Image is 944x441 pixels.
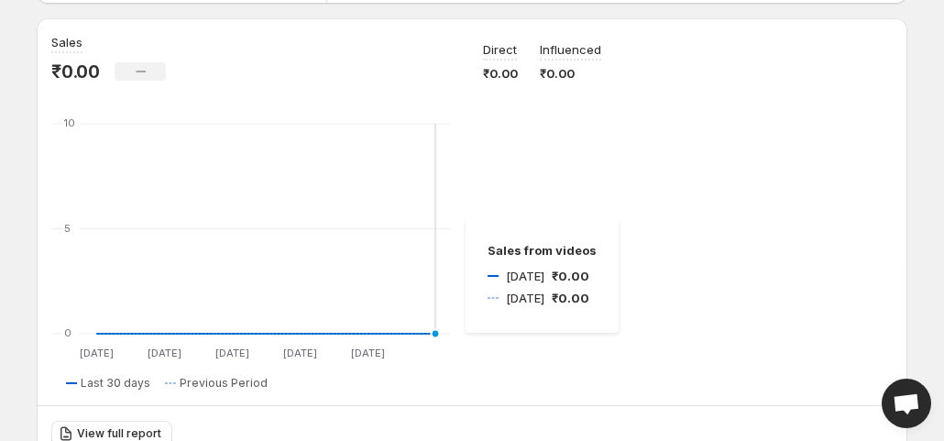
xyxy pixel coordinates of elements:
text: [DATE] [80,347,114,359]
text: [DATE] [283,347,317,359]
span: View full report [77,426,161,441]
p: ₹0.00 [483,64,518,83]
text: 10 [64,116,75,129]
text: [DATE] [351,347,385,359]
span: Previous Period [180,376,268,391]
text: 5 [64,222,71,235]
text: [DATE] [148,347,181,359]
text: 0 [64,326,71,339]
p: ₹0.00 [51,61,100,83]
span: Last 30 days [81,376,150,391]
text: [DATE] [215,347,249,359]
div: Open chat [882,379,931,428]
p: Influenced [540,40,601,59]
p: ₹0.00 [540,64,601,83]
p: Direct [483,40,517,59]
h3: Sales [51,33,82,51]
